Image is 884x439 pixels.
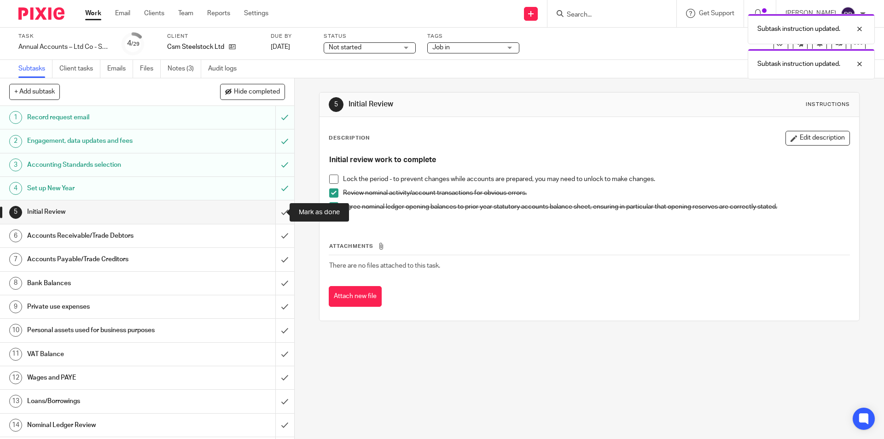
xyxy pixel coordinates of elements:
[27,371,186,385] h1: Wages and PAYE
[140,60,161,78] a: Files
[27,134,186,148] h1: Engagement, data updates and fees
[168,60,201,78] a: Notes (3)
[9,419,22,432] div: 14
[427,33,519,40] label: Tags
[841,6,855,21] img: svg%3E
[167,42,224,52] p: Csm Steelstock Ltd
[27,347,186,361] h1: VAT Balance
[329,135,370,142] p: Description
[208,60,244,78] a: Audit logs
[343,188,849,198] p: Review nominal activity/account transactions for obvious errors.
[244,9,268,18] a: Settings
[324,33,416,40] label: Status
[9,348,22,361] div: 11
[785,131,850,146] button: Edit description
[27,158,186,172] h1: Accounting Standards selection
[9,158,22,171] div: 3
[27,323,186,337] h1: Personal assets used for business purposes
[9,111,22,124] div: 1
[343,202,849,211] p: Agree nominal ledger opening balances to prior year statutory accounts balance sheet, ensuring in...
[343,175,849,184] p: Lock the period - to prevent changes while accounts are prepared, you may need to unlock to make ...
[806,101,850,108] div: Instructions
[27,229,186,243] h1: Accounts Receivable/Trade Debtors
[85,9,101,18] a: Work
[9,135,22,148] div: 2
[329,44,361,51] span: Not started
[329,97,343,112] div: 5
[349,100,609,109] h1: Initial Review
[234,88,280,96] span: Hide completed
[115,9,130,18] a: Email
[27,276,186,290] h1: Bank Balances
[107,60,133,78] a: Emails
[9,84,60,100] button: + Add subtask
[59,60,100,78] a: Client tasks
[27,252,186,266] h1: Accounts Payable/Trade Creditors
[329,244,373,249] span: Attachments
[27,111,186,124] h1: Record request email
[9,253,22,266] div: 7
[9,229,22,242] div: 6
[127,38,140,49] div: 4
[18,42,110,52] div: Annual Accounts – Ltd Co - Software
[27,394,186,408] h1: Loans/Borrowings
[9,206,22,219] div: 5
[18,33,110,40] label: Task
[9,277,22,290] div: 8
[9,324,22,337] div: 10
[18,60,52,78] a: Subtasks
[167,33,259,40] label: Client
[329,286,382,307] button: Attach new file
[220,84,285,100] button: Hide completed
[178,9,193,18] a: Team
[131,41,140,47] small: /29
[144,9,164,18] a: Clients
[9,182,22,195] div: 4
[757,24,840,34] p: Subtask instruction updated.
[27,418,186,432] h1: Nominal Ledger Review
[271,44,290,50] span: [DATE]
[432,44,450,51] span: Job in
[9,395,22,408] div: 13
[9,300,22,313] div: 9
[329,263,440,269] span: There are no files attached to this task.
[207,9,230,18] a: Reports
[27,300,186,314] h1: Private use expenses
[18,7,64,20] img: Pixie
[271,33,312,40] label: Due by
[27,181,186,195] h1: Set up New Year
[757,59,840,69] p: Subtask instruction updated.
[27,205,186,219] h1: Initial Review
[9,371,22,384] div: 12
[329,156,436,164] strong: Initial review work to complete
